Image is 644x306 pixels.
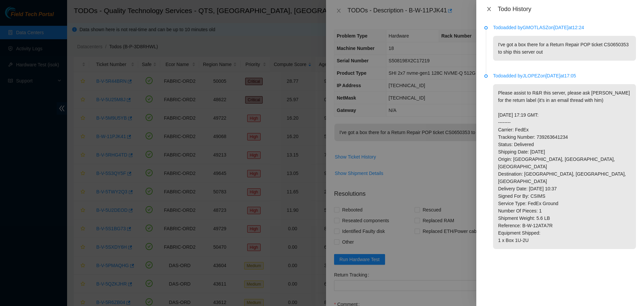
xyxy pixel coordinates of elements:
[484,6,494,12] button: Close
[493,72,636,79] p: Todo added by JLOPEZ on [DATE] at 17:05
[498,5,636,13] div: Todo History
[486,6,492,12] span: close
[493,84,636,249] p: Please assist to R&R this server, please ask [PERSON_NAME] for the return label (it's in an email...
[493,24,636,31] p: Todo added by GMOTLASZ on [DATE] at 12:24
[493,36,636,61] p: I've got a box there for a Return Repair POP ticket CS0650353 to ship this server out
